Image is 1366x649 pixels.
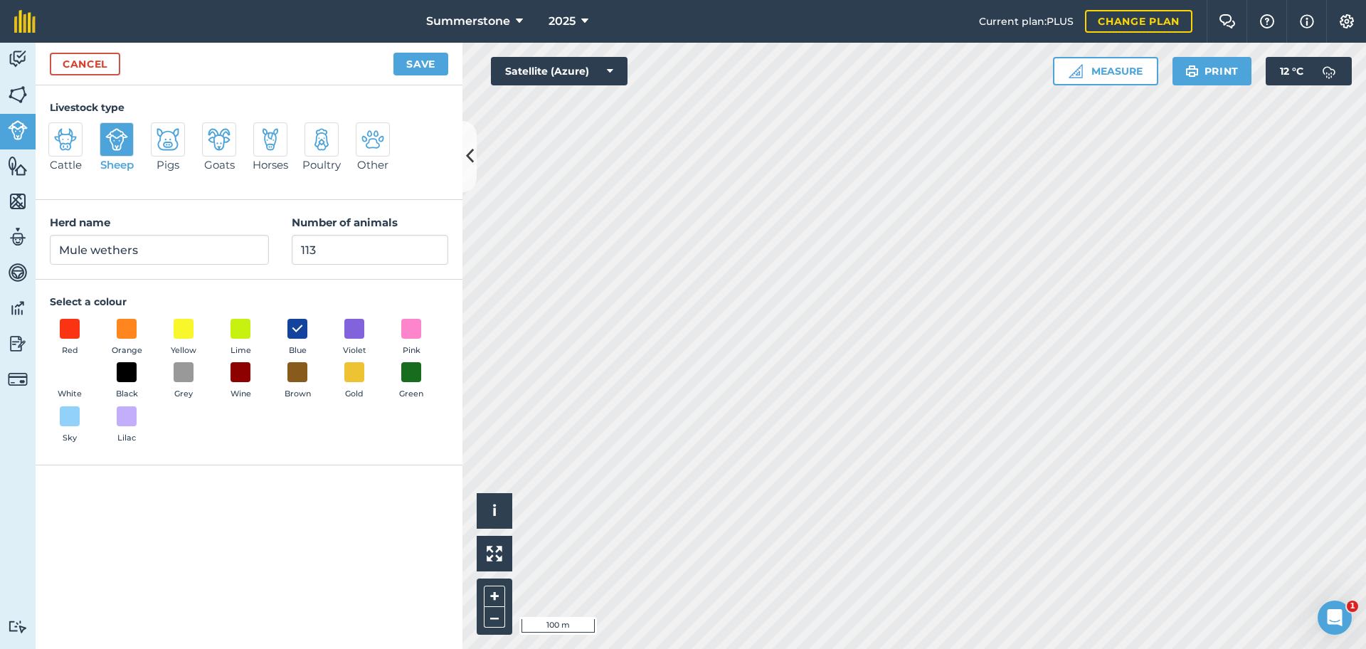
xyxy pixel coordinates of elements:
[8,191,28,212] img: svg+xml;base64,PHN2ZyB4bWxucz0iaHR0cDovL3d3dy53My5vcmcvMjAwMC9zdmciIHdpZHRoPSI1NiIgaGVpZ2h0PSI2MC...
[291,320,304,337] img: svg+xml;base64,PHN2ZyB4bWxucz0iaHR0cDovL3d3dy53My5vcmcvMjAwMC9zdmciIHdpZHRoPSIxOCIgaGVpZ2h0PSIyNC...
[345,388,364,401] span: Gold
[477,493,512,529] button: i
[403,344,420,357] span: Pink
[50,53,120,75] a: Cancel
[107,362,147,401] button: Black
[1280,57,1303,85] span: 12 ° C
[107,406,147,445] button: Lilac
[334,362,374,401] button: Gold
[157,157,179,174] span: Pigs
[1315,57,1343,85] img: svg+xml;base64,PD94bWwgdmVyc2lvbj0iMS4wIiBlbmNvZGluZz0idXRmLTgiPz4KPCEtLSBHZW5lcmF0b3I6IEFkb2JlIE...
[549,13,576,30] span: 2025
[357,157,388,174] span: Other
[292,216,398,229] strong: Number of animals
[50,362,90,401] button: White
[1318,601,1352,635] iframe: Intercom live chat
[231,344,251,357] span: Lime
[487,546,502,561] img: Four arrows, one pointing top left, one top right, one bottom right and the last bottom left
[221,362,260,401] button: Wine
[391,362,431,401] button: Green
[979,14,1074,29] span: Current plan : PLUS
[63,432,77,445] span: Sky
[50,100,448,115] h4: Livestock type
[164,362,203,401] button: Grey
[107,319,147,357] button: Orange
[116,388,138,401] span: Black
[491,57,628,85] button: Satellite (Azure)
[1085,10,1192,33] a: Change plan
[8,297,28,319] img: svg+xml;base64,PD94bWwgdmVyc2lvbj0iMS4wIiBlbmNvZGluZz0idXRmLTgiPz4KPCEtLSBHZW5lcmF0b3I6IEFkb2JlIE...
[100,157,134,174] span: Sheep
[58,388,82,401] span: White
[361,128,384,151] img: svg+xml;base64,PD94bWwgdmVyc2lvbj0iMS4wIiBlbmNvZGluZz0idXRmLTgiPz4KPCEtLSBHZW5lcmF0b3I6IEFkb2JlIE...
[1185,63,1199,80] img: svg+xml;base64,PHN2ZyB4bWxucz0iaHR0cDovL3d3dy53My5vcmcvMjAwMC9zdmciIHdpZHRoPSIxOSIgaGVpZ2h0PSIyNC...
[302,157,341,174] span: Poultry
[277,319,317,357] button: Blue
[399,388,423,401] span: Green
[8,48,28,70] img: svg+xml;base64,PD94bWwgdmVyc2lvbj0iMS4wIiBlbmNvZGluZz0idXRmLTgiPz4KPCEtLSBHZW5lcmF0b3I6IEFkb2JlIE...
[285,388,311,401] span: Brown
[8,155,28,176] img: svg+xml;base64,PHN2ZyB4bWxucz0iaHR0cDovL3d3dy53My5vcmcvMjAwMC9zdmciIHdpZHRoPSI1NiIgaGVpZ2h0PSI2MC...
[1053,57,1158,85] button: Measure
[8,84,28,105] img: svg+xml;base64,PHN2ZyB4bWxucz0iaHR0cDovL3d3dy53My5vcmcvMjAwMC9zdmciIHdpZHRoPSI1NiIgaGVpZ2h0PSI2MC...
[484,586,505,607] button: +
[50,157,82,174] span: Cattle
[164,319,203,357] button: Yellow
[62,344,78,357] span: Red
[277,362,317,401] button: Brown
[174,388,193,401] span: Grey
[54,128,77,151] img: svg+xml;base64,PD94bWwgdmVyc2lvbj0iMS4wIiBlbmNvZGluZz0idXRmLTgiPz4KPCEtLSBHZW5lcmF0b3I6IEFkb2JlIE...
[50,216,110,229] strong: Herd name
[50,406,90,445] button: Sky
[259,128,282,151] img: svg+xml;base64,PD94bWwgdmVyc2lvbj0iMS4wIiBlbmNvZGluZz0idXRmLTgiPz4KPCEtLSBHZW5lcmF0b3I6IEFkb2JlIE...
[289,344,307,357] span: Blue
[50,295,127,308] strong: Select a colour
[484,607,505,628] button: –
[117,432,136,445] span: Lilac
[8,262,28,283] img: svg+xml;base64,PD94bWwgdmVyc2lvbj0iMS4wIiBlbmNvZGluZz0idXRmLTgiPz4KPCEtLSBHZW5lcmF0b3I6IEFkb2JlIE...
[157,128,179,151] img: svg+xml;base64,PD94bWwgdmVyc2lvbj0iMS4wIiBlbmNvZGluZz0idXRmLTgiPz4KPCEtLSBHZW5lcmF0b3I6IEFkb2JlIE...
[204,157,235,174] span: Goats
[14,10,36,33] img: fieldmargin Logo
[1259,14,1276,28] img: A question mark icon
[310,128,333,151] img: svg+xml;base64,PD94bWwgdmVyc2lvbj0iMS4wIiBlbmNvZGluZz0idXRmLTgiPz4KPCEtLSBHZW5lcmF0b3I6IEFkb2JlIE...
[8,369,28,389] img: svg+xml;base64,PD94bWwgdmVyc2lvbj0iMS4wIiBlbmNvZGluZz0idXRmLTgiPz4KPCEtLSBHZW5lcmF0b3I6IEFkb2JlIE...
[8,333,28,354] img: svg+xml;base64,PD94bWwgdmVyc2lvbj0iMS4wIiBlbmNvZGluZz0idXRmLTgiPz4KPCEtLSBHZW5lcmF0b3I6IEFkb2JlIE...
[492,502,497,519] span: i
[8,620,28,633] img: svg+xml;base64,PD94bWwgdmVyc2lvbj0iMS4wIiBlbmNvZGluZz0idXRmLTgiPz4KPCEtLSBHZW5lcmF0b3I6IEFkb2JlIE...
[112,344,142,357] span: Orange
[105,128,128,151] img: svg+xml;base64,PD94bWwgdmVyc2lvbj0iMS4wIiBlbmNvZGluZz0idXRmLTgiPz4KPCEtLSBHZW5lcmF0b3I6IEFkb2JlIE...
[1266,57,1352,85] button: 12 °C
[8,120,28,140] img: svg+xml;base64,PD94bWwgdmVyc2lvbj0iMS4wIiBlbmNvZGluZz0idXRmLTgiPz4KPCEtLSBHZW5lcmF0b3I6IEFkb2JlIE...
[1300,13,1314,30] img: svg+xml;base64,PHN2ZyB4bWxucz0iaHR0cDovL3d3dy53My5vcmcvMjAwMC9zdmciIHdpZHRoPSIxNyIgaGVpZ2h0PSIxNy...
[221,319,260,357] button: Lime
[1219,14,1236,28] img: Two speech bubbles overlapping with the left bubble in the forefront
[253,157,288,174] span: Horses
[343,344,366,357] span: Violet
[171,344,196,357] span: Yellow
[334,319,374,357] button: Violet
[231,388,251,401] span: Wine
[1338,14,1355,28] img: A cog icon
[50,319,90,357] button: Red
[1069,64,1083,78] img: Ruler icon
[1172,57,1252,85] button: Print
[393,53,448,75] button: Save
[208,128,231,151] img: svg+xml;base64,PD94bWwgdmVyc2lvbj0iMS4wIiBlbmNvZGluZz0idXRmLTgiPz4KPCEtLSBHZW5lcmF0b3I6IEFkb2JlIE...
[426,13,510,30] span: Summerstone
[391,319,431,357] button: Pink
[8,226,28,248] img: svg+xml;base64,PD94bWwgdmVyc2lvbj0iMS4wIiBlbmNvZGluZz0idXRmLTgiPz4KPCEtLSBHZW5lcmF0b3I6IEFkb2JlIE...
[1347,601,1358,612] span: 1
